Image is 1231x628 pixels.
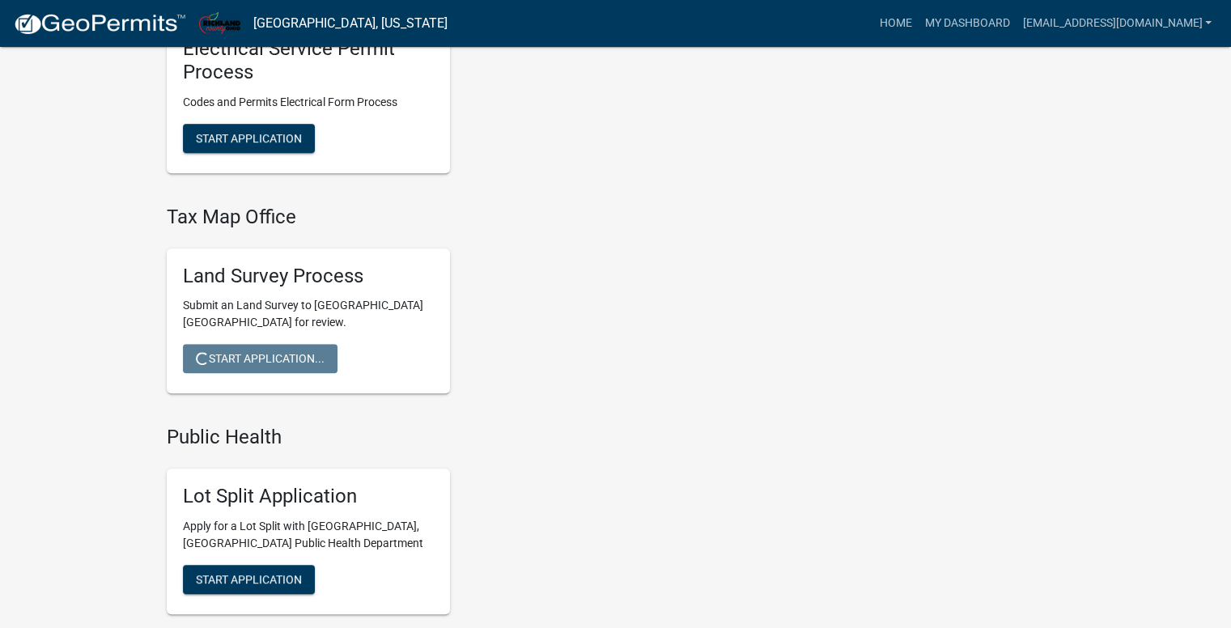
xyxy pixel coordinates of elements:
[196,131,302,144] span: Start Application
[1016,8,1218,39] a: [EMAIL_ADDRESS][DOMAIN_NAME]
[196,352,325,365] span: Start Application...
[183,124,315,153] button: Start Application
[183,94,434,111] p: Codes and Permits Electrical Form Process
[183,344,337,373] button: Start Application...
[253,10,448,37] a: [GEOGRAPHIC_DATA], [US_STATE]
[167,206,758,229] h4: Tax Map Office
[183,37,434,84] h5: Electrical Service Permit Process
[918,8,1016,39] a: My Dashboard
[183,518,434,552] p: Apply for a Lot Split with [GEOGRAPHIC_DATA], [GEOGRAPHIC_DATA] Public Health Department
[167,426,758,449] h4: Public Health
[183,485,434,508] h5: Lot Split Application
[196,573,302,586] span: Start Application
[199,12,240,34] img: Richland County, Ohio
[872,8,918,39] a: Home
[183,565,315,594] button: Start Application
[183,265,434,288] h5: Land Survey Process
[183,297,434,331] p: Submit an Land Survey to [GEOGRAPHIC_DATA] [GEOGRAPHIC_DATA] for review.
